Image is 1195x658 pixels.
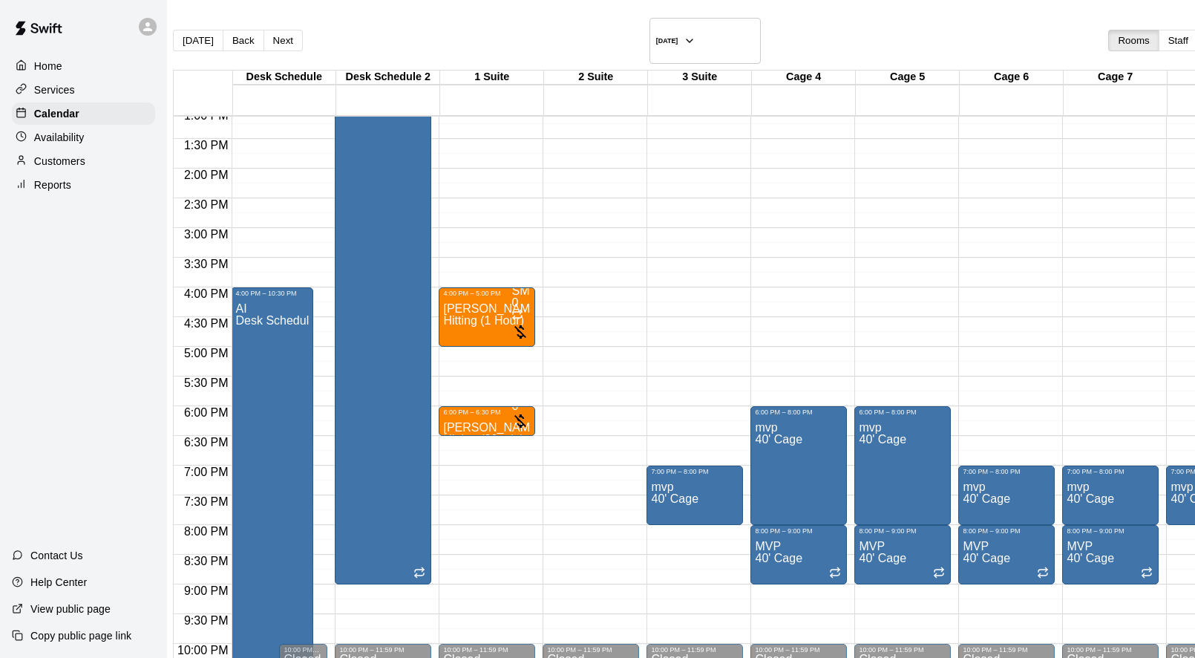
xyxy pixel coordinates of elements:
[547,646,635,654] div: 10:00 PM – 11:59 PM
[439,287,535,347] div: 4:00 PM – 5:00 PM: Michael Cipriano
[958,525,1055,584] div: 8:00 PM – 9:00 PM: MVP
[180,555,232,567] span: 8:30 PM
[933,568,945,581] span: Recurring event
[180,228,232,241] span: 3:00 PM
[854,406,951,525] div: 6:00 PM – 8:00 PM: mvp
[180,377,232,389] span: 5:30 PM
[859,527,946,535] div: 8:00 PM – 9:00 PM
[12,174,155,196] a: Reports
[859,408,946,416] div: 6:00 PM – 8:00 PM
[511,323,529,341] svg: No customers have paid
[12,79,155,101] a: Services
[180,287,232,300] span: 4:00 PM
[963,646,1050,654] div: 10:00 PM – 11:59 PM
[829,568,841,581] span: Recurring event
[755,527,842,535] div: 8:00 PM – 9:00 PM
[859,646,946,654] div: 10:00 PM – 11:59 PM
[859,552,906,564] span: 40' Cage
[180,139,232,152] span: 1:30 PM
[223,30,264,51] button: Back
[1067,527,1154,535] div: 8:00 PM – 9:00 PM
[963,552,1010,564] span: 40' Cage
[511,285,529,309] span: Steve Malvagna
[443,408,531,416] div: 6:00 PM – 6:30 PM
[1108,30,1159,51] button: Rooms
[1067,492,1114,505] span: 40' Cage
[173,30,223,51] button: [DATE]
[440,71,544,85] div: 1 Suite
[651,492,698,505] span: 40' Cage
[12,55,155,77] a: Home
[755,433,802,446] span: 40' Cage
[755,552,802,564] span: 40' Cage
[235,290,309,297] div: 4:00 PM – 10:30 PM
[180,347,232,359] span: 5:00 PM
[335,79,431,584] div: 12:30 PM – 9:00 PM: Logan Gersbeck
[180,525,232,538] span: 8:00 PM
[443,433,523,446] span: Hitting (30 min)
[180,406,232,419] span: 6:00 PM
[34,154,85,169] p: Customers
[511,310,523,323] span: Recurring event
[511,284,529,297] span: SM
[1037,568,1049,581] span: Recurring event
[180,258,232,270] span: 3:30 PM
[30,628,131,643] p: Copy public page link
[1062,466,1159,525] div: 7:00 PM – 8:00 PM: mvp
[232,71,336,85] div: Desk Schedule
[263,30,303,51] button: Next
[958,466,1055,525] div: 7:00 PM – 8:00 PM: mvp
[963,492,1010,505] span: 40' Cage
[1062,525,1159,584] div: 8:00 PM – 9:00 PM: MVP
[646,466,743,525] div: 7:00 PM – 8:00 PM: mvp
[180,584,232,597] span: 9:00 PM
[755,408,842,416] div: 6:00 PM – 8:00 PM
[1064,71,1168,85] div: Cage 7
[854,525,951,584] div: 8:00 PM – 9:00 PM: MVP
[859,433,906,446] span: 40' Cage
[34,82,75,97] p: Services
[235,314,315,327] span: Desk Schedule
[12,102,155,125] div: Calendar
[284,646,323,654] div: 10:00 PM – 11:59 PM
[1067,552,1114,564] span: 40' Cage
[34,106,79,121] p: Calendar
[30,575,87,590] p: Help Center
[12,150,155,172] a: Customers
[443,290,531,297] div: 4:00 PM – 5:00 PM
[963,527,1050,535] div: 8:00 PM – 9:00 PM
[30,548,83,563] p: Contact Us
[750,406,847,525] div: 6:00 PM – 8:00 PM: mvp
[443,314,523,327] span: Hitting (1 Hour)
[511,285,529,297] div: Steve Malvagna
[856,71,960,85] div: Cage 5
[34,130,85,145] p: Availability
[544,71,648,85] div: 2 Suite
[12,126,155,149] a: Availability
[174,644,232,657] span: 10:00 PM
[339,646,427,654] div: 10:00 PM – 11:59 PM
[30,602,111,616] p: View public page
[651,646,739,654] div: 10:00 PM – 11:59 PM
[180,466,232,478] span: 7:00 PM
[511,296,518,309] span: 0
[648,71,752,85] div: 3 Suite
[963,468,1050,475] div: 7:00 PM – 8:00 PM
[1141,568,1153,581] span: Recurring event
[1067,468,1154,475] div: 7:00 PM – 8:00 PM
[443,646,531,654] div: 10:00 PM – 11:59 PM
[750,525,847,584] div: 8:00 PM – 9:00 PM: MVP
[1067,646,1154,654] div: 10:00 PM – 11:59 PM
[336,71,440,85] div: Desk Schedule 2
[180,614,232,627] span: 9:30 PM
[180,317,232,330] span: 4:30 PM
[34,59,62,74] p: Home
[180,436,232,449] span: 6:30 PM
[180,198,232,211] span: 2:30 PM
[960,71,1064,85] div: Cage 6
